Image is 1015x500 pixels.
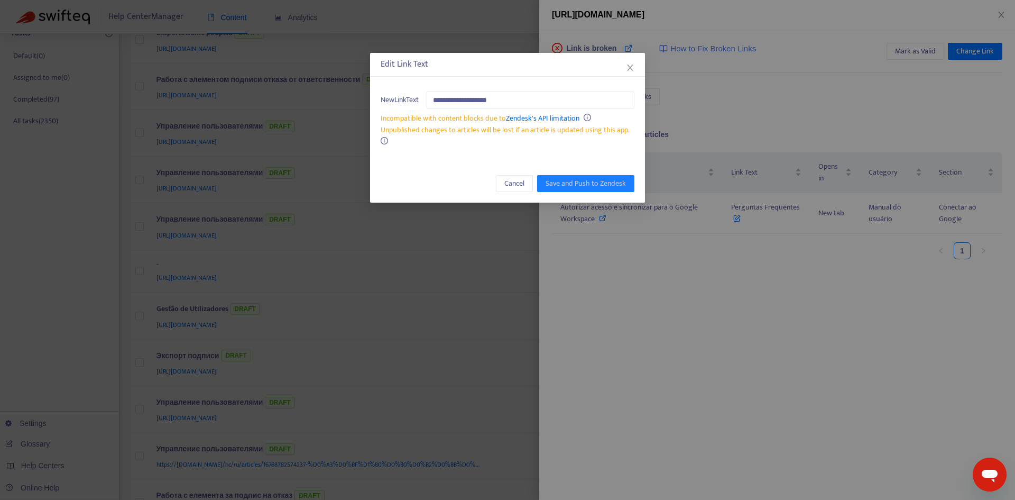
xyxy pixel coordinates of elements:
[504,178,524,189] span: Cancel
[624,62,636,74] button: Close
[381,94,419,106] span: New Link Text
[973,458,1007,492] iframe: Button to launch messaging window
[381,112,579,124] span: Incompatible with content blocks due to
[381,124,630,136] span: Unpublished changes to articles will be lost if an article is updated using this app.
[381,58,634,71] div: Edit Link Text
[584,114,591,121] span: info-circle
[381,137,388,144] span: info-circle
[506,112,579,124] a: Zendesk's API limitation
[626,63,634,72] span: close
[537,175,634,192] button: Save and Push to Zendesk
[496,175,533,192] button: Cancel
